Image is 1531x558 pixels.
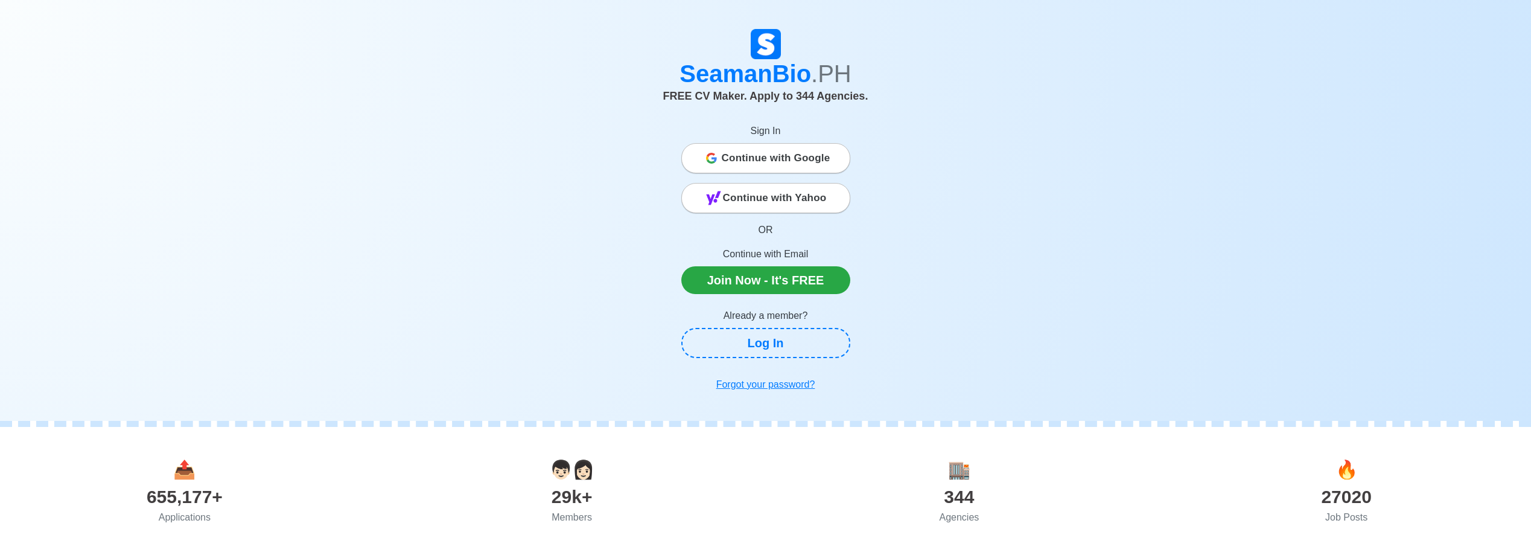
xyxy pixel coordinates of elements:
h1: SeamanBio [431,59,1101,88]
span: agencies [948,460,970,479]
span: users [550,460,594,479]
a: Forgot your password? [681,373,850,397]
div: 29k+ [378,483,766,510]
span: jobs [1335,460,1358,479]
span: FREE CV Maker. Apply to 344 Agencies. [663,90,868,102]
span: Continue with Yahoo [723,186,827,210]
span: .PH [811,60,851,87]
a: Log In [681,328,850,358]
p: Already a member? [681,309,850,323]
span: Continue with Google [722,146,830,170]
p: Continue with Email [681,247,850,261]
div: Agencies [766,510,1153,525]
p: OR [681,223,850,237]
div: Members [378,510,766,525]
button: Continue with Google [681,143,850,173]
p: Sign In [681,124,850,138]
span: applications [173,460,196,479]
img: Logo [751,29,781,59]
a: Join Now - It's FREE [681,266,850,294]
div: 344 [766,483,1153,510]
u: Forgot your password? [716,379,815,390]
button: Continue with Yahoo [681,183,850,213]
